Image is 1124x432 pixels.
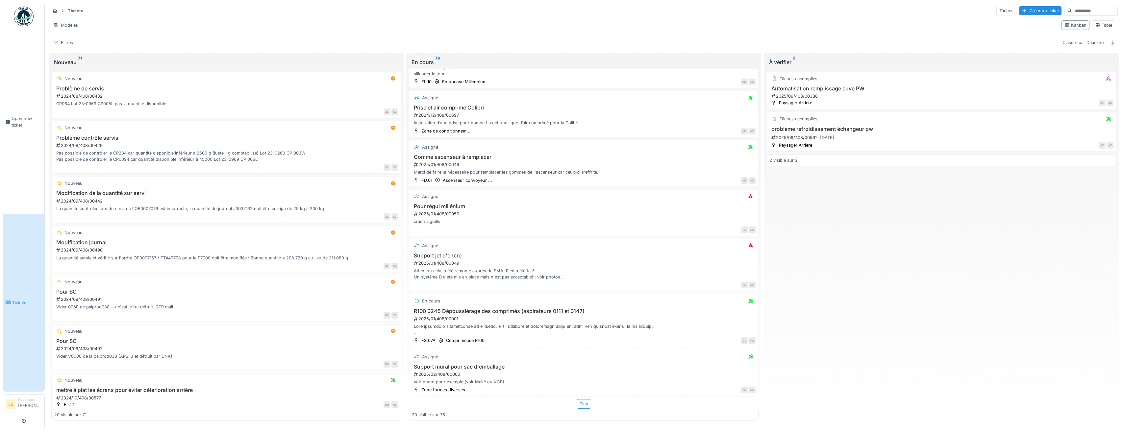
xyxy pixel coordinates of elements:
div: Nouveau [64,125,83,131]
div: Assigné [422,243,438,249]
div: ND [749,177,756,184]
h3: Modification de la quantité sur servi [54,190,398,196]
div: Pas possible de contrôler le CP234 car quantité disponible inférieur à 2500 g (juste 1 g comptabi... [54,150,398,162]
div: Comprimeuse R100 [446,337,485,344]
div: Classer par Deadline [1060,38,1107,47]
div: AC [1099,142,1106,149]
div: Assigné [422,144,438,150]
div: FD [741,227,748,233]
div: FL.12 [64,401,74,408]
h3: Modification journal [54,239,398,246]
div: Attention celui a été remonté auprès de FMA. Rien a été fait! Un système D a été mis en place mai... [412,268,756,280]
div: AC [1107,100,1113,106]
strong: Tickets [65,8,86,14]
h3: Support jet d'encre [412,252,756,259]
div: Nouveau [64,279,83,285]
div: 2025/01/408/00046 [413,161,756,168]
h3: Support mural pour sac d'emballage [412,364,756,370]
div: Nouveau [64,377,83,383]
div: Assigné [422,95,438,101]
div: Filtres [50,38,76,47]
div: NZ [741,282,748,288]
div: SC [391,361,398,368]
div: XL [384,263,390,269]
div: FD.01 [421,177,432,183]
div: BM [384,401,390,408]
img: Badge_color-CXgf-gQk.svg [14,7,34,26]
a: Open new ticket [3,30,44,214]
div: 2024/12/408/00697 [413,112,756,118]
div: Entubeuse Millennium [442,79,487,85]
div: Tâches [996,6,1016,15]
div: SC [391,263,398,269]
div: 2025/09/408/00388 [771,93,1113,99]
div: 20 visible sur 71 [54,412,87,418]
div: Nouveau [64,76,83,82]
div: voir photo pour exemple (voir Maitè ou KGE) [412,379,756,385]
div: ND [749,227,756,233]
div: Zone formes diverses [421,387,465,393]
h3: Pour SC [54,289,398,295]
div: Tâches accomplies [780,116,817,122]
div: Plus [577,399,591,409]
div: 2025/01/408/00050 [413,211,756,217]
div: ND [749,128,756,134]
div: 2024/09/408/00492 [56,346,398,352]
div: Table [1095,22,1112,28]
div: AC [1107,142,1113,149]
div: ND [749,79,756,85]
div: En cours [412,58,756,66]
sup: 76 [435,58,440,66]
div: 2024/10/408/00577 [56,395,398,401]
div: ND [391,401,398,408]
div: Nouveau [64,180,83,186]
h3: R100 0245 Dépoussiérage des comprimés (aspirateurs 0111 et 0147) [412,308,756,314]
div: mettre une plaque pour fermer siliconer le tour [412,64,756,77]
div: SC [391,312,398,319]
div: Installation d’une prise pour pompe flux et une ligne d’air comprimé pour la Colibri [412,120,756,126]
a: Tickets [3,214,44,391]
div: Nouveau [54,58,398,66]
h3: Problème de servis [54,85,398,92]
div: ND [749,387,756,393]
div: Requester [18,397,42,402]
div: 2025/01/408/00001 [413,316,756,322]
div: Merci de faire le nécessaire pour remplacer les gommes de l'ascenseur car ceux-ci s'effrite. [412,169,756,175]
h3: Gomme ascenseur à remplacer [412,154,756,160]
div: 20 visible sur 76 [412,412,445,418]
h3: Pour régul millénium [412,203,756,209]
div: Tâches accomplies [780,76,817,82]
h3: problème refroidissement échangeur pw [769,126,1113,132]
div: Assigné [422,354,438,360]
div: Lore ipsumdolo sitametconse ad elitsedd, ei t i utlabore et doloremagn aliqu eni admi ven quisnos... [412,323,756,336]
div: [DATE] [820,134,834,141]
div: crash aiguille [412,218,756,225]
div: NZ [741,177,748,184]
div: Créer un ticket [1019,6,1062,15]
div: SC [391,164,398,171]
div: 2024/09/408/00491 [56,296,398,302]
div: 2025/02/408/00060 [413,371,756,377]
div: Ascenseur convoyeur ... [443,177,492,183]
sup: 2 [793,58,795,66]
div: 2025/01/408/00049 [413,260,756,266]
div: En cours [422,298,440,304]
div: 2025/09/408/00562 [771,133,1113,142]
div: Nouveau [64,328,83,334]
div: CP064 Lot 23-0969 CP005L pas la quantité disponible [54,101,398,107]
sup: 71 [78,58,82,66]
div: 2024/08/408/00429 [56,142,398,149]
div: Paysager Arrière [779,100,812,106]
div: 2024/08/408/00432 [56,93,398,99]
div: Nouveau [64,229,83,236]
h3: Automatisation remplissage cuve PW [769,85,1113,92]
div: MK [741,128,748,134]
div: Vider 006F de palprod038 --> c'est le fut détruit. CFR mail [54,304,398,310]
h3: Pour SC [54,338,398,344]
div: ND [749,337,756,344]
div: SC [391,108,398,115]
span: Open new ticket [12,115,42,128]
div: ND [749,282,756,288]
div: 2024/09/408/00442 [56,198,398,204]
div: Paysager Arrière [779,142,812,148]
